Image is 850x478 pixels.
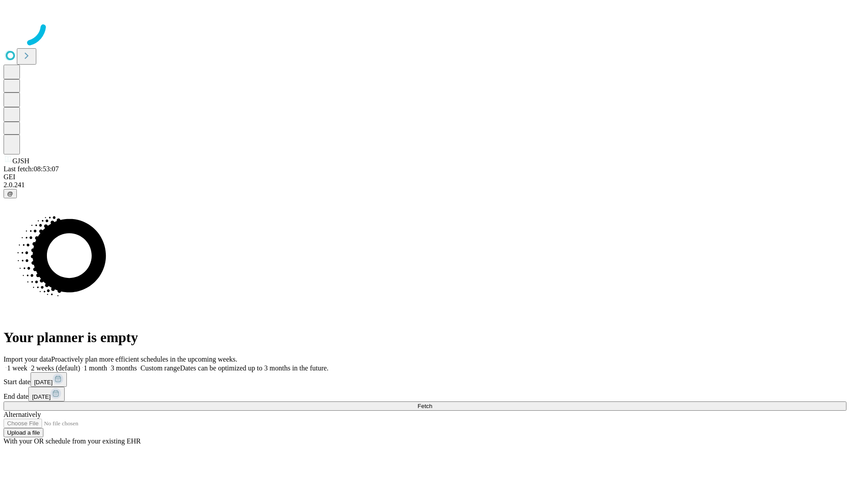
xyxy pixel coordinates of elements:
[4,165,59,173] span: Last fetch: 08:53:07
[4,437,141,445] span: With your OR schedule from your existing EHR
[4,329,846,346] h1: Your planner is empty
[34,379,53,385] span: [DATE]
[31,372,67,387] button: [DATE]
[7,190,13,197] span: @
[140,364,180,372] span: Custom range
[4,401,846,411] button: Fetch
[12,157,29,165] span: GJSH
[84,364,107,372] span: 1 month
[32,393,50,400] span: [DATE]
[4,189,17,198] button: @
[180,364,328,372] span: Dates can be optimized up to 3 months in the future.
[7,364,27,372] span: 1 week
[4,387,846,401] div: End date
[51,355,237,363] span: Proactively plan more efficient schedules in the upcoming weeks.
[4,173,846,181] div: GEI
[111,364,137,372] span: 3 months
[4,428,43,437] button: Upload a file
[417,403,432,409] span: Fetch
[4,181,846,189] div: 2.0.241
[4,411,41,418] span: Alternatively
[4,355,51,363] span: Import your data
[28,387,65,401] button: [DATE]
[31,364,80,372] span: 2 weeks (default)
[4,372,846,387] div: Start date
